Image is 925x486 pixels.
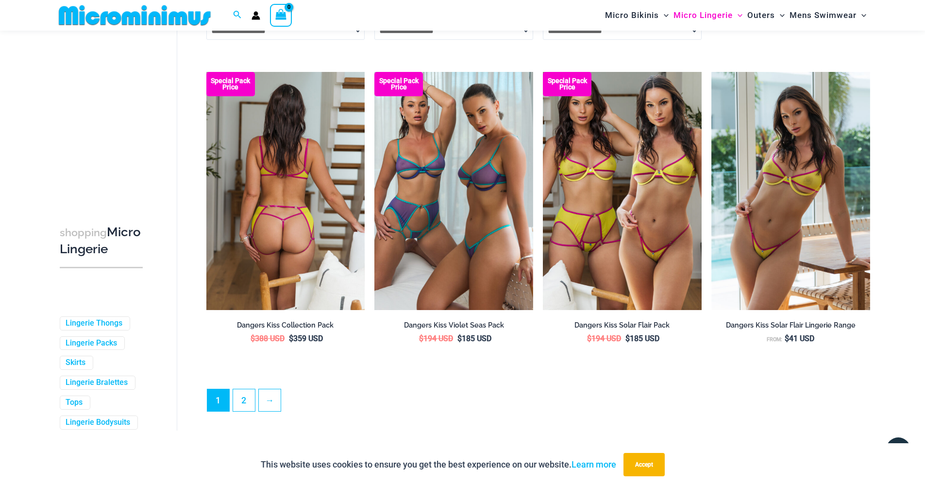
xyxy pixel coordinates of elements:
span: Menu Toggle [659,3,669,28]
span: Menu Toggle [857,3,866,28]
bdi: 41 USD [785,334,814,343]
a: → [259,389,281,411]
p: This website uses cookies to ensure you get the best experience on our website. [261,457,616,472]
h2: Dangers Kiss Solar Flair Pack [543,321,702,330]
a: Lingerie Packs [66,338,117,348]
h3: Micro Lingerie [60,224,143,258]
span: $ [785,334,789,343]
span: Outers [747,3,775,28]
a: Micro LingerieMenu ToggleMenu Toggle [671,3,745,28]
img: Dangers kiss Solar Flair Pack [543,72,702,310]
a: OutersMenu ToggleMenu Toggle [745,3,787,28]
a: Lingerie Thongs [66,318,122,329]
b: Special Pack Price [543,78,591,90]
b: Special Pack Price [374,78,423,90]
span: Micro Bikinis [605,3,659,28]
a: Lingerie Bodysuits [66,417,130,428]
a: Dangers Kiss Solar Flair 1060 Bra 6060 Thong 01Dangers Kiss Solar Flair 1060 Bra 6060 Thong 04Dan... [711,72,870,310]
span: Page 1 [207,389,229,411]
a: Dangers Kiss Violet Seas Pack [374,321,533,333]
span: Menu Toggle [733,3,742,28]
bdi: 194 USD [587,334,621,343]
a: Dangers Kiss Solar Flair Pack [543,321,702,333]
span: From: [767,336,782,343]
img: Dangers kiss Violet Seas Pack [374,72,533,310]
img: Dangers Kiss Solar Flair 1060 Bra 6060 Thong 01 [711,72,870,310]
span: $ [419,334,423,343]
a: Lingerie Bralettes [66,378,128,388]
span: Micro Lingerie [673,3,733,28]
a: Mens SwimwearMenu ToggleMenu Toggle [787,3,869,28]
button: Accept [623,453,665,476]
b: Special Pack Price [206,78,255,90]
bdi: 185 USD [457,334,491,343]
bdi: 359 USD [289,334,323,343]
h2: Dangers Kiss Solar Flair Lingerie Range [711,321,870,330]
nav: Product Pagination [206,389,870,417]
bdi: 388 USD [251,334,285,343]
a: Learn more [572,459,616,469]
span: $ [251,334,255,343]
bdi: 185 USD [625,334,659,343]
span: $ [587,334,591,343]
a: Dangers Kiss Solar Flair Lingerie Range [711,321,870,333]
a: Dangers kiss Solar Flair Pack Dangers Kiss Solar Flair 1060 Bra 6060 Thong 1760 Garter 03Dangers ... [543,72,702,310]
span: Menu Toggle [775,3,785,28]
a: Dangers kiss Collection Pack Dangers Kiss Solar Flair 1060 Bra 611 Micro 1760 Garter 03Dangers Ki... [206,72,365,310]
span: Mens Swimwear [790,3,857,28]
bdi: 194 USD [419,334,453,343]
a: Page 2 [233,389,255,411]
a: Account icon link [252,11,260,20]
span: shopping [60,226,107,239]
a: Dangers Kiss Collection Pack [206,321,365,333]
img: Dangers Kiss Solar Flair 1060 Bra 611 Micro 1760 Garter 03 [206,72,365,310]
h2: Dangers Kiss Collection Pack [206,321,365,330]
a: Search icon link [233,9,242,21]
a: View Shopping Cart, empty [270,4,292,26]
nav: Site Navigation [601,1,871,29]
a: Skirts [66,358,85,368]
span: $ [457,334,462,343]
a: Micro BikinisMenu ToggleMenu Toggle [603,3,671,28]
span: $ [625,334,630,343]
span: $ [289,334,293,343]
a: Dangers kiss Violet Seas Pack Dangers Kiss Violet Seas 1060 Bra 611 Micro 04Dangers Kiss Violet S... [374,72,533,310]
h2: Dangers Kiss Violet Seas Pack [374,321,533,330]
img: MM SHOP LOGO FLAT [55,4,215,26]
a: Tops [66,398,83,408]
